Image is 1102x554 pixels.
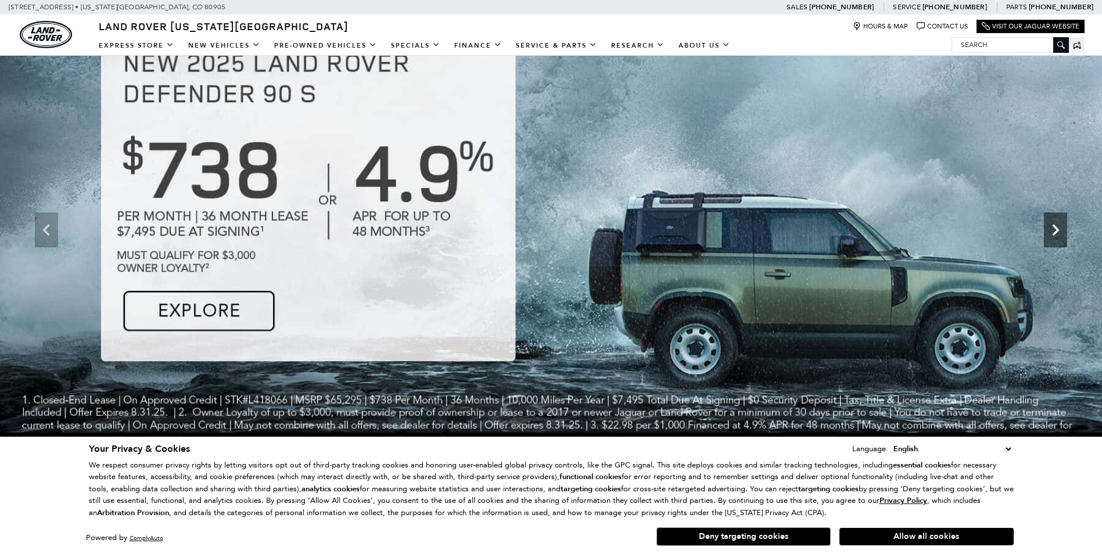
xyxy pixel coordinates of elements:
[1029,2,1093,12] a: [PHONE_NUMBER]
[798,484,859,494] strong: targeting cookies
[922,2,987,12] a: [PHONE_NUMBER]
[853,22,908,31] a: Hours & Map
[92,35,181,56] a: EXPRESS STORE
[880,496,927,505] a: Privacy Policy
[893,3,920,11] span: Service
[509,35,604,56] a: Service & Parts
[20,21,72,48] img: Land Rover
[852,445,888,452] div: Language:
[1006,3,1027,11] span: Parts
[880,495,927,506] u: Privacy Policy
[917,22,968,31] a: Contact Us
[447,35,509,56] a: Finance
[891,443,1014,455] select: Language Select
[130,534,163,542] a: ComplyAuto
[92,35,737,56] nav: Main Navigation
[99,19,349,33] span: Land Rover [US_STATE][GEOGRAPHIC_DATA]
[787,3,807,11] span: Sales
[809,2,874,12] a: [PHONE_NUMBER]
[952,38,1068,52] input: Search
[672,35,737,56] a: About Us
[97,508,169,518] strong: Arbitration Provision
[559,472,622,482] strong: functional cookies
[1044,213,1067,247] div: Next
[89,459,1014,519] p: We respect consumer privacy rights by letting visitors opt out of third-party tracking cookies an...
[893,460,951,470] strong: essential cookies
[384,35,447,56] a: Specials
[267,35,384,56] a: Pre-Owned Vehicles
[561,484,621,494] strong: targeting cookies
[92,19,356,33] a: Land Rover [US_STATE][GEOGRAPHIC_DATA]
[35,213,58,247] div: Previous
[86,534,163,542] div: Powered by
[604,35,672,56] a: Research
[9,3,225,11] a: [STREET_ADDRESS] • [US_STATE][GEOGRAPHIC_DATA], CO 80905
[181,35,267,56] a: New Vehicles
[656,527,831,546] button: Deny targeting cookies
[301,484,360,494] strong: analytics cookies
[982,22,1079,31] a: Visit Our Jaguar Website
[20,21,72,48] a: land-rover
[839,528,1014,545] button: Allow all cookies
[89,443,190,455] span: Your Privacy & Cookies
